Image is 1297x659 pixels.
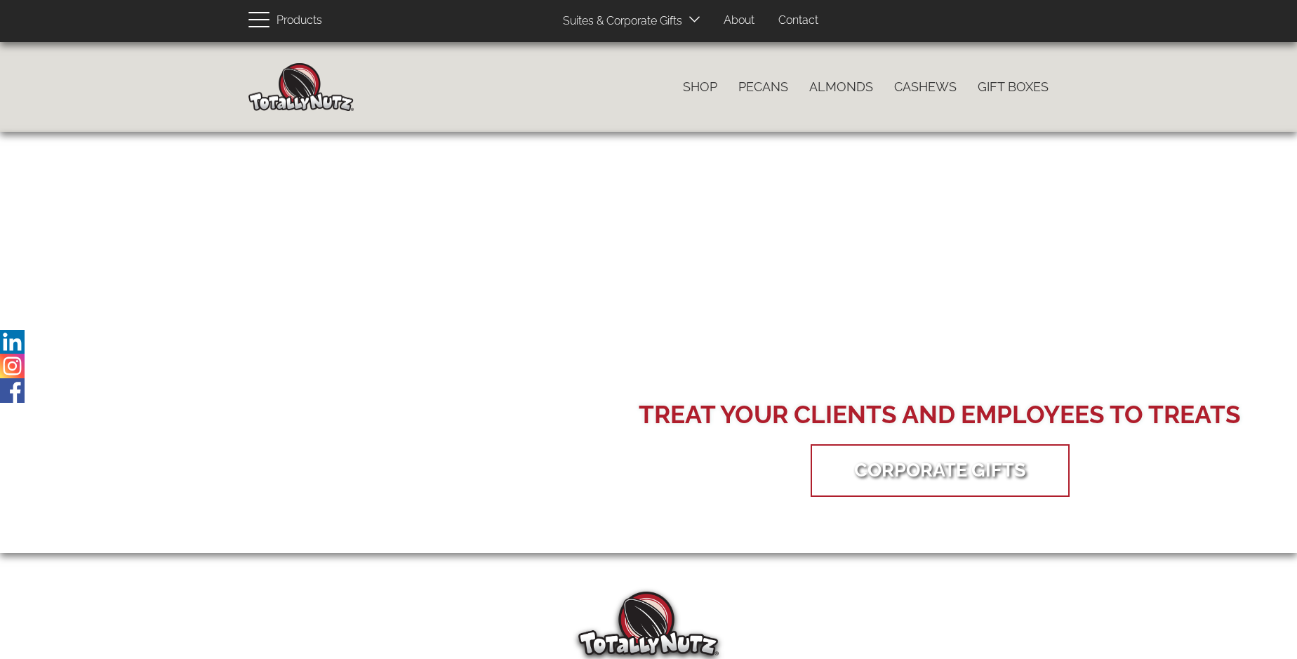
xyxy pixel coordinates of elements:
[248,63,354,111] img: Home
[578,592,719,655] img: Totally Nutz Logo
[639,397,1241,432] div: Treat your Clients and Employees to Treats
[768,7,829,34] a: Contact
[672,72,728,102] a: Shop
[833,448,1047,492] a: Corporate Gifts
[277,11,322,31] span: Products
[799,72,884,102] a: Almonds
[713,7,765,34] a: About
[552,8,686,35] a: Suites & Corporate Gifts
[967,72,1059,102] a: Gift Boxes
[728,72,799,102] a: Pecans
[884,72,967,102] a: Cashews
